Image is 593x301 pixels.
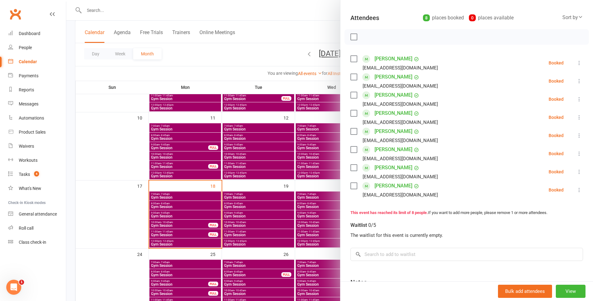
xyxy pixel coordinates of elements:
button: Bulk add attendees [498,285,552,298]
a: [PERSON_NAME] [374,163,412,173]
div: Booked [549,79,564,83]
div: What's New [19,186,41,191]
a: [PERSON_NAME] [374,72,412,82]
div: General attendance [19,212,57,217]
a: Messages [8,97,66,111]
div: [EMAIL_ADDRESS][DOMAIN_NAME] [363,118,438,126]
a: Dashboard [8,27,66,41]
div: Calendar [19,59,37,64]
div: Automations [19,115,44,120]
div: Booked [549,61,564,65]
div: Roll call [19,226,33,231]
span: 1 [19,280,24,285]
a: Waivers [8,139,66,153]
div: Workouts [19,158,38,163]
a: Roll call [8,221,66,235]
div: Tasks [19,172,30,177]
div: Booked [549,133,564,138]
a: Payments [8,69,66,83]
a: Class kiosk mode [8,235,66,249]
div: [EMAIL_ADDRESS][DOMAIN_NAME] [363,136,438,145]
div: Messages [19,101,38,106]
a: Tasks 4 [8,167,66,181]
a: Workouts [8,153,66,167]
div: Booked [549,188,564,192]
div: [EMAIL_ADDRESS][DOMAIN_NAME] [363,155,438,163]
div: Waivers [19,144,34,149]
a: [PERSON_NAME] [374,145,412,155]
a: [PERSON_NAME] [374,108,412,118]
div: Booked [549,97,564,101]
div: 0 [469,14,476,21]
div: Dashboard [19,31,40,36]
div: 8 [423,14,430,21]
a: Clubworx [8,6,23,22]
a: People [8,41,66,55]
div: Reports [19,87,34,92]
span: 4 [34,171,39,176]
strong: This event has reached its limit of 8 people. [350,210,428,215]
a: [PERSON_NAME] [374,54,412,64]
iframe: Intercom live chat [6,280,21,295]
div: Booked [549,115,564,120]
div: [EMAIL_ADDRESS][DOMAIN_NAME] [363,173,438,181]
a: [PERSON_NAME] [374,90,412,100]
a: Calendar [8,55,66,69]
a: What's New [8,181,66,196]
a: Automations [8,111,66,125]
div: [EMAIL_ADDRESS][DOMAIN_NAME] [363,191,438,199]
div: People [19,45,32,50]
a: Product Sales [8,125,66,139]
div: [EMAIL_ADDRESS][DOMAIN_NAME] [363,64,438,72]
div: 0/5 [368,221,376,230]
div: Product Sales [19,130,46,135]
div: Waitlist [350,221,376,230]
a: Reports [8,83,66,97]
div: Attendees [350,13,379,22]
a: [PERSON_NAME] [374,126,412,136]
div: Sort by [562,13,583,22]
div: Booked [549,151,564,156]
div: Payments [19,73,38,78]
div: [EMAIL_ADDRESS][DOMAIN_NAME] [363,100,438,108]
div: Booked [549,170,564,174]
div: If you want to add more people, please remove 1 or more attendees. [350,210,583,216]
input: Search to add to waitlist [350,248,583,261]
a: General attendance kiosk mode [8,207,66,221]
button: View [556,285,585,298]
div: [EMAIL_ADDRESS][DOMAIN_NAME] [363,82,438,90]
div: places booked [423,13,464,22]
div: Class check-in [19,240,46,245]
div: places available [469,13,514,22]
div: The waitlist for this event is currently empty. [350,232,583,239]
div: Notes [350,278,367,287]
a: [PERSON_NAME] [374,181,412,191]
